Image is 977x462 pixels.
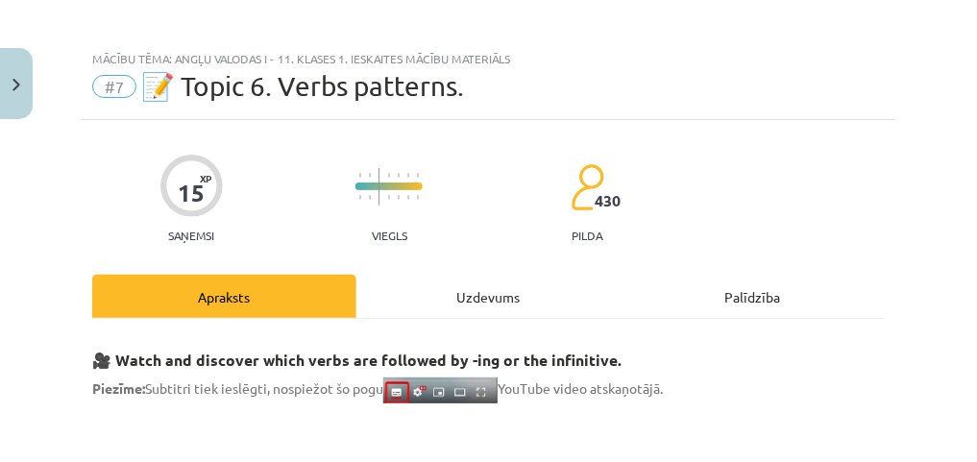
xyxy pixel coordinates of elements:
[369,195,371,200] img: icon-short-line-57e1e144782c952c97e751825c79c345078a6d821885a25fce030b3d8c18986b.svg
[388,195,390,200] img: icon-short-line-57e1e144782c952c97e751825c79c345078a6d821885a25fce030b3d8c18986b.svg
[595,192,621,209] span: 430
[398,173,400,178] img: icon-short-line-57e1e144782c952c97e751825c79c345078a6d821885a25fce030b3d8c18986b.svg
[388,173,390,178] img: icon-short-line-57e1e144782c952c97e751825c79c345078a6d821885a25fce030b3d8c18986b.svg
[359,195,361,200] img: icon-short-line-57e1e144782c952c97e751825c79c345078a6d821885a25fce030b3d8c18986b.svg
[417,173,419,178] img: icon-short-line-57e1e144782c952c97e751825c79c345078a6d821885a25fce030b3d8c18986b.svg
[359,173,361,178] img: icon-short-line-57e1e144782c952c97e751825c79c345078a6d821885a25fce030b3d8c18986b.svg
[12,79,20,91] img: icon-close-lesson-0947bae3869378f0d4975bcd49f059093ad1ed9edebbc8119c70593378902aed.svg
[92,75,136,98] span: #7
[407,195,409,200] img: icon-short-line-57e1e144782c952c97e751825c79c345078a6d821885a25fce030b3d8c18986b.svg
[92,52,885,65] div: Mācību tēma: Angļu valodas i - 11. klases 1. ieskaites mācību materiāls
[379,168,380,206] img: icon-long-line-d9ea69661e0d244f92f715978eff75569469978d946b2353a9bb055b3ed8787d.svg
[92,379,145,397] strong: Piezīme:
[398,195,400,200] img: icon-short-line-57e1e144782c952c97e751825c79c345078a6d821885a25fce030b3d8c18986b.svg
[160,229,223,242] p: Saņemsi
[92,350,622,370] strong: 🎥 Watch and discover which verbs are followed by -ing or the infinitive.
[369,173,371,178] img: icon-short-line-57e1e144782c952c97e751825c79c345078a6d821885a25fce030b3d8c18986b.svg
[621,275,885,318] div: Palīdzība
[92,275,356,318] div: Apraksts
[372,229,407,242] p: Viegls
[92,379,663,397] span: Subtitri tiek ieslēgti, nospiežot šo pogu YouTube video atskaņotājā.
[200,173,212,183] span: XP
[407,173,409,178] img: icon-short-line-57e1e144782c952c97e751825c79c345078a6d821885a25fce030b3d8c18986b.svg
[356,275,621,318] div: Uzdevums
[417,195,419,200] img: icon-short-line-57e1e144782c952c97e751825c79c345078a6d821885a25fce030b3d8c18986b.svg
[141,70,464,102] span: 📝 Topic 6. Verbs patterns.
[573,229,603,242] p: pilda
[571,163,604,211] img: students-c634bb4e5e11cddfef0936a35e636f08e4e9abd3cc4e673bd6f9a4125e45ecb1.svg
[178,180,205,207] div: 15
